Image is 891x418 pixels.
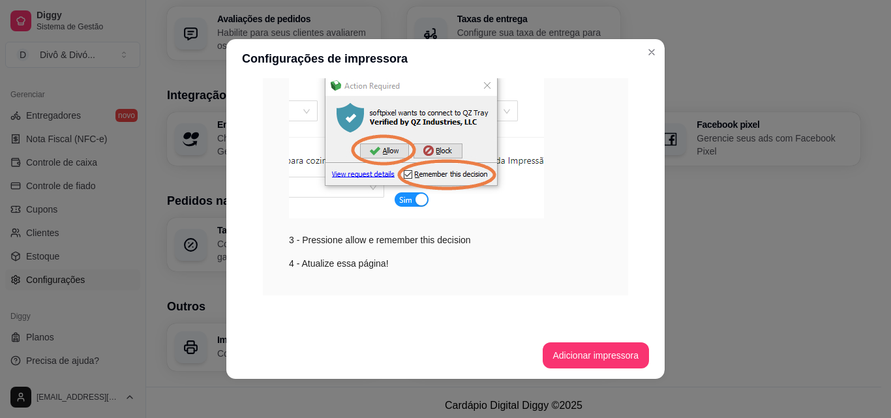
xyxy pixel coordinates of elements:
[543,342,650,368] button: Adicionar impressora
[289,47,602,247] div: 3 - Pressione allow e remember this decision
[289,256,602,271] div: 4 - Atualize essa página!
[289,47,544,218] img: exemplo
[226,39,665,78] header: Configurações de impressora
[641,42,662,63] button: Close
